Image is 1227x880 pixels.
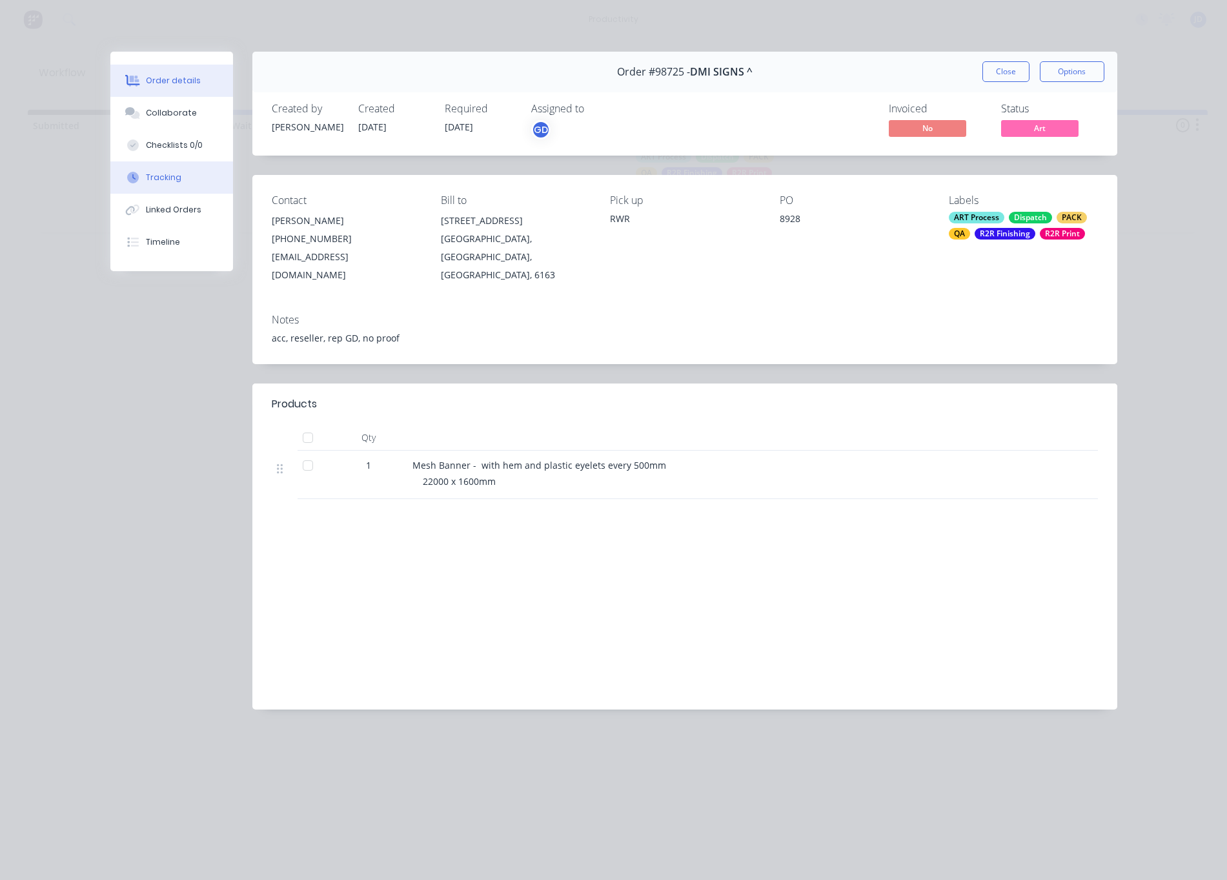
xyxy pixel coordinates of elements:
[889,120,966,136] span: No
[366,458,371,472] span: 1
[1040,61,1104,82] button: Options
[110,226,233,258] button: Timeline
[610,194,758,207] div: Pick up
[146,236,180,248] div: Timeline
[949,212,1004,223] div: ART Process
[780,194,928,207] div: PO
[358,103,429,115] div: Created
[1001,120,1079,139] button: Art
[272,103,343,115] div: Created by
[330,425,407,451] div: Qty
[272,194,420,207] div: Contact
[272,248,420,284] div: [EMAIL_ADDRESS][DOMAIN_NAME]
[445,121,473,133] span: [DATE]
[110,161,233,194] button: Tracking
[975,228,1035,240] div: R2R Finishing
[610,212,758,225] div: RWR
[441,194,589,207] div: Bill to
[412,459,666,471] span: Mesh Banner - with hem and plastic eyelets every 500mm
[110,65,233,97] button: Order details
[272,120,343,134] div: [PERSON_NAME]
[441,212,589,230] div: [STREET_ADDRESS]
[146,139,203,151] div: Checklists 0/0
[146,204,201,216] div: Linked Orders
[889,103,986,115] div: Invoiced
[146,75,201,87] div: Order details
[110,194,233,226] button: Linked Orders
[441,212,589,284] div: [STREET_ADDRESS][GEOGRAPHIC_DATA], [GEOGRAPHIC_DATA], [GEOGRAPHIC_DATA], 6163
[445,103,516,115] div: Required
[358,121,387,133] span: [DATE]
[1009,212,1052,223] div: Dispatch
[110,129,233,161] button: Checklists 0/0
[146,107,197,119] div: Collaborate
[949,228,970,240] div: QA
[272,212,420,284] div: [PERSON_NAME][PHONE_NUMBER][EMAIL_ADDRESS][DOMAIN_NAME]
[1001,103,1098,115] div: Status
[441,230,589,284] div: [GEOGRAPHIC_DATA], [GEOGRAPHIC_DATA], [GEOGRAPHIC_DATA], 6163
[1040,228,1085,240] div: R2R Print
[531,120,551,139] button: GD
[272,230,420,248] div: [PHONE_NUMBER]
[531,103,660,115] div: Assigned to
[617,66,690,78] span: Order #98725 -
[110,97,233,129] button: Collaborate
[982,61,1029,82] button: Close
[272,212,420,230] div: [PERSON_NAME]
[949,194,1097,207] div: Labels
[272,331,1098,345] div: acc, reseller, rep GD, no proof
[146,172,181,183] div: Tracking
[1057,212,1087,223] div: PACK
[423,475,496,487] span: 22000 x 1600mm
[272,314,1098,326] div: Notes
[780,212,928,230] div: 8928
[1001,120,1079,136] span: Art
[690,66,753,78] span: DMI SIGNS ^
[272,396,317,412] div: Products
